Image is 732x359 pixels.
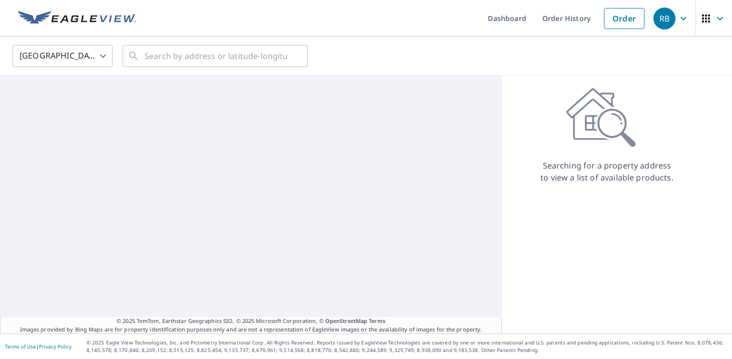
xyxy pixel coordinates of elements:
[540,159,674,183] p: Searching for a property address to view a list of available products.
[325,317,367,324] a: OpenStreetMap
[39,343,72,350] a: Privacy Policy
[369,317,385,324] a: Terms
[653,7,675,29] div: RB
[145,42,287,70] input: Search by address or latitude-longitude
[117,317,385,325] span: © 2025 TomTom, Earthstar Geographics SIO, © 2025 Microsoft Corporation, ©
[13,42,113,70] div: [GEOGRAPHIC_DATA]
[5,343,72,349] p: |
[5,343,36,350] a: Terms of Use
[604,8,644,29] a: Order
[18,11,136,26] img: EV Logo
[87,339,727,354] p: © 2025 Eagle View Technologies, Inc. and Pictometry International Corp. All Rights Reserved. Repo...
